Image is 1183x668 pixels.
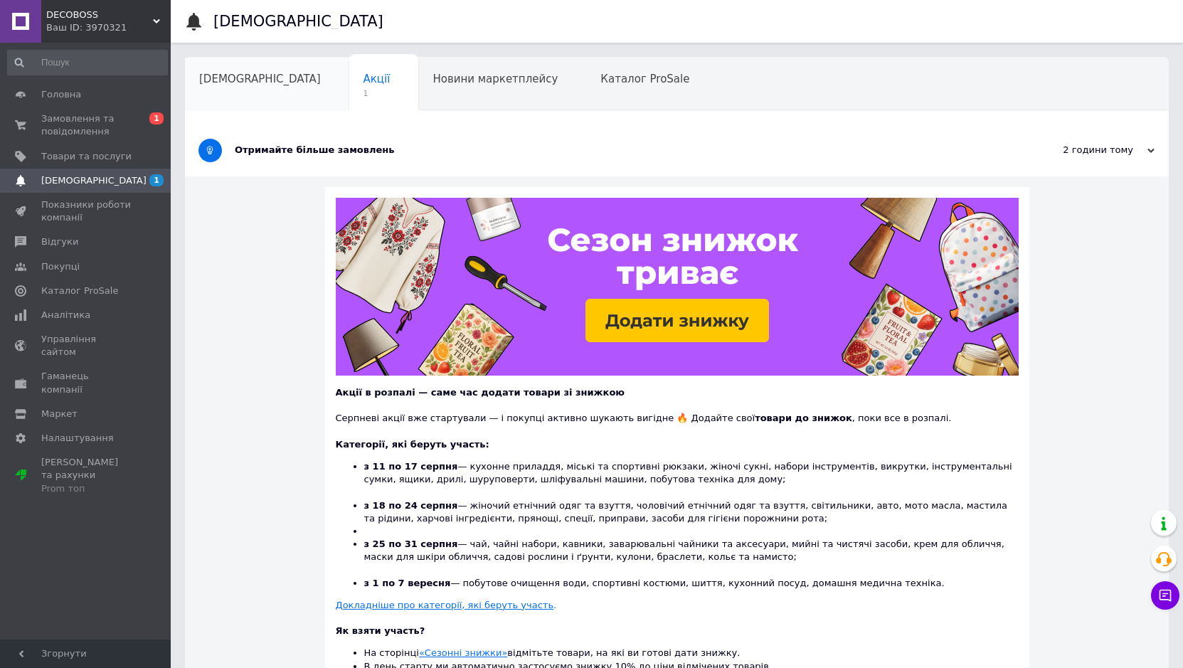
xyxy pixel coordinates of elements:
[364,460,1019,499] li: — кухонне приладдя, міські та спортивні рюкзаки, жіночі сукні, набори інструментів, викрутки, інс...
[41,456,132,495] span: [PERSON_NAME] та рахунки
[41,112,132,138] span: Замовлення та повідомлення
[41,333,132,359] span: Управління сайтом
[41,432,114,445] span: Налаштування
[41,198,132,224] span: Показники роботи компанії
[336,439,489,450] b: Категорії, які беруть участь:
[46,9,153,21] span: DECOBOSS
[364,538,1019,577] li: — чай, чайні набори, кавники, заварювальні чайники та аксесуари, мийні та чистячі засоби, крем дл...
[41,150,132,163] span: Товари та послуги
[336,387,625,398] b: Акції в розпалі — саме час додати товари зі знижкою
[41,174,147,187] span: [DEMOGRAPHIC_DATA]
[364,647,1019,659] li: На сторінці відмітьте товари, на які ви готові дати знижку.
[235,144,1012,157] div: Отримайте більше замовлень
[364,88,391,99] span: 1
[364,577,1019,590] li: — побутове очищення води, спортивні костюми, шиття, кухонний посуд, домашня медична техніка.
[41,260,80,273] span: Покупці
[364,73,391,85] span: Акції
[41,309,90,322] span: Аналітика
[149,112,164,124] span: 1
[1012,144,1155,157] div: 2 години тому
[41,370,132,396] span: Гаманець компанії
[41,235,78,248] span: Відгуки
[600,73,689,85] span: Каталог ProSale
[41,88,81,101] span: Головна
[41,408,78,420] span: Маркет
[46,21,171,34] div: Ваш ID: 3970321
[336,600,554,610] u: Докладніше про категорії, які беруть участь
[336,625,425,636] b: Як взяти участь?
[364,499,1019,525] li: — жіночий етнічний одяг та взуття, чоловічий етнічний одяг та взуття, світильники, авто, мото мас...
[364,461,458,472] b: з 11 по 17 серпня
[433,73,558,85] span: Новини маркетплейсу
[419,647,507,658] a: «Сезонні знижки»
[41,482,132,495] div: Prom топ
[1151,581,1179,610] button: Чат з покупцем
[364,578,451,588] b: з 1 по 7 вересня
[41,285,118,297] span: Каталог ProSale
[149,174,164,186] span: 1
[7,50,168,75] input: Пошук
[336,600,557,610] a: Докладніше про категорії, які беруть участь.
[364,539,458,549] b: з 25 по 31 серпня
[199,73,321,85] span: [DEMOGRAPHIC_DATA]
[213,13,383,30] h1: [DEMOGRAPHIC_DATA]
[755,413,852,423] b: товари до знижок
[336,399,1019,425] div: Серпневі акції вже стартували — і покупці активно шукають вигідне 🔥 Додайте свої , поки все в роз...
[364,500,458,511] b: з 18 по 24 серпня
